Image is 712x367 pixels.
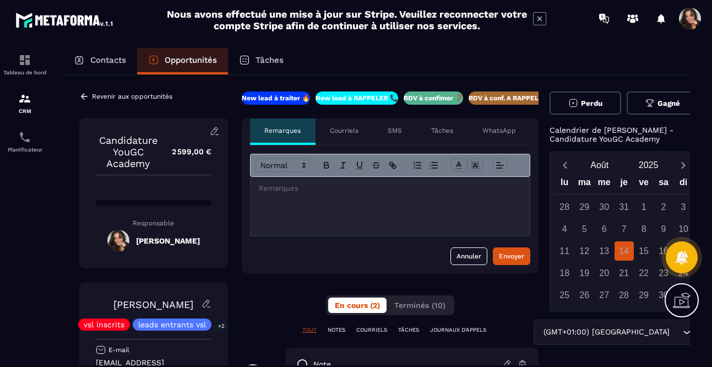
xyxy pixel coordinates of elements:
[450,247,487,265] button: Annuler
[595,219,614,239] div: 6
[356,326,387,334] p: COURRIELS
[330,126,358,135] p: Courriels
[594,175,614,194] div: me
[574,175,594,194] div: ma
[555,285,574,305] div: 25
[555,197,574,217] div: 28
[15,10,115,30] img: logo
[615,197,634,217] div: 31
[138,321,206,328] p: leads entrants vsl
[555,219,574,239] div: 4
[654,219,673,239] div: 9
[482,126,516,135] p: WhatsApp
[541,326,672,338] span: (GMT+01:00) [GEOGRAPHIC_DATA]
[575,285,594,305] div: 26
[214,320,229,332] p: +2
[90,55,126,65] p: Contacts
[575,155,624,175] button: Open months overlay
[398,326,419,334] p: TÂCHES
[575,219,594,239] div: 5
[18,53,31,67] img: formation
[264,126,301,135] p: Remarques
[335,301,380,310] span: En cours (2)
[654,197,673,217] div: 2
[634,219,654,239] div: 8
[654,175,673,194] div: sa
[108,346,129,354] p: E-mail
[634,197,654,217] div: 1
[136,236,200,245] h5: [PERSON_NAME]
[595,197,614,217] div: 30
[165,55,217,65] p: Opportunités
[615,241,634,261] div: 14
[673,175,693,194] div: di
[3,147,47,153] p: Planificateur
[3,122,47,161] a: schedulerschedulerPlanificateur
[634,285,654,305] div: 29
[534,320,698,345] div: Search for option
[595,241,614,261] div: 13
[627,91,698,115] button: Gagné
[3,45,47,84] a: formationformationTableau de bord
[3,69,47,75] p: Tableau de bord
[550,91,621,115] button: Perdu
[555,158,575,172] button: Previous month
[575,241,594,261] div: 12
[388,126,402,135] p: SMS
[614,175,634,194] div: je
[316,94,398,102] p: New lead à RAPPELER 📞
[634,175,654,194] div: ve
[575,263,594,283] div: 19
[673,158,693,172] button: Next month
[166,8,528,31] h2: Nous avons effectué une mise à jour sur Stripe. Veuillez reconnecter votre compte Stripe afin de ...
[657,99,680,107] span: Gagné
[18,92,31,105] img: formation
[674,219,693,239] div: 10
[256,55,284,65] p: Tâches
[469,94,547,102] p: RDV à conf. A RAPPELER
[96,219,211,227] p: Responsable
[96,134,161,169] p: Candidature YouGC Academy
[394,301,445,310] span: Terminés (10)
[634,241,654,261] div: 15
[388,298,452,313] button: Terminés (10)
[431,126,453,135] p: Tâches
[242,94,310,102] p: New lead à traiter 🔥
[228,48,295,74] a: Tâches
[328,326,345,334] p: NOTES
[615,285,634,305] div: 28
[302,326,317,334] p: TOUT
[137,48,228,74] a: Opportunités
[555,241,574,261] div: 11
[575,197,594,217] div: 29
[328,298,387,313] button: En cours (2)
[18,131,31,144] img: scheduler
[615,219,634,239] div: 7
[555,263,574,283] div: 18
[654,263,673,283] div: 23
[84,321,124,328] p: vsl inscrits
[555,175,693,305] div: Calendar wrapper
[113,299,193,310] a: [PERSON_NAME]
[634,263,654,283] div: 22
[499,251,524,262] div: Envoyer
[654,285,673,305] div: 30
[654,241,673,261] div: 16
[550,126,698,143] p: Calendrier de [PERSON_NAME] - Candidature YouGC Academy
[581,99,602,107] span: Perdu
[555,175,574,194] div: lu
[674,197,693,217] div: 3
[3,108,47,114] p: CRM
[63,48,137,74] a: Contacts
[92,93,172,100] p: Revenir aux opportunités
[672,326,680,338] input: Search for option
[615,263,634,283] div: 21
[3,84,47,122] a: formationformationCRM
[624,155,673,175] button: Open years overlay
[161,141,211,163] p: 2 599,00 €
[595,285,614,305] div: 27
[430,326,486,334] p: JOURNAUX D'APPELS
[404,94,463,102] p: RDV à confimer ❓
[493,247,530,265] button: Envoyer
[595,263,614,283] div: 20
